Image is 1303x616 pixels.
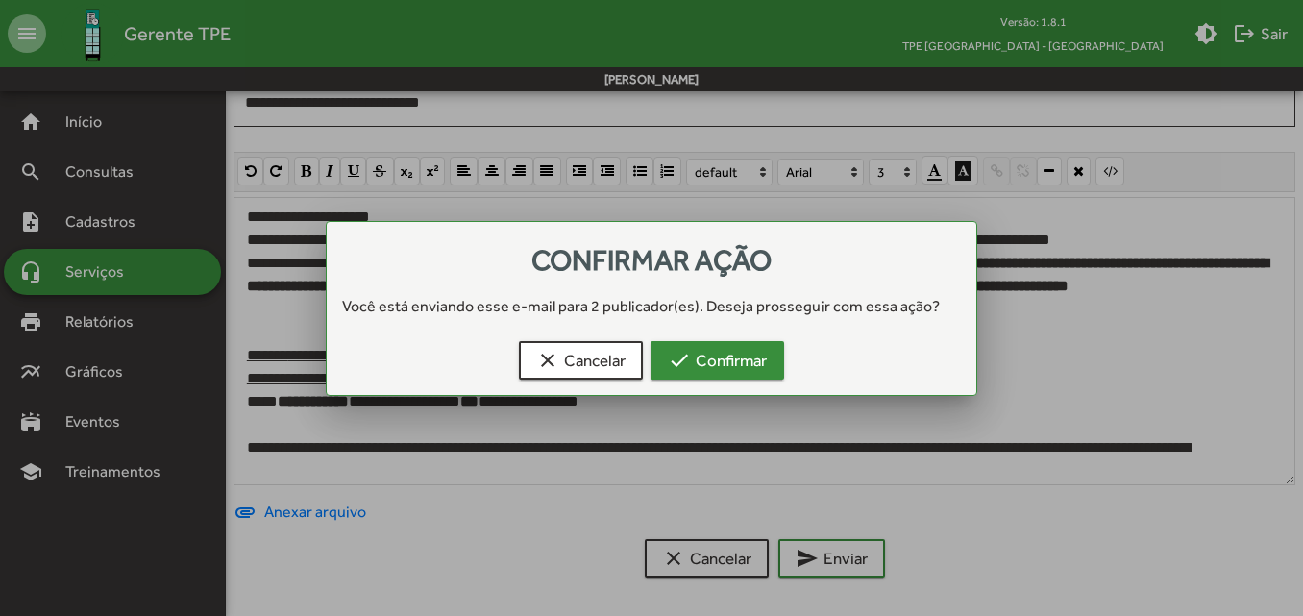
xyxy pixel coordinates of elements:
[668,343,767,378] span: Confirmar
[651,341,784,380] button: Confirmar
[519,341,643,380] button: Cancelar
[536,349,559,372] mat-icon: clear
[668,349,691,372] mat-icon: check
[327,295,976,318] div: Você está enviando esse e-mail para 2 publicador(es). Deseja prosseguir com essa ação?
[536,343,626,378] span: Cancelar
[531,243,772,277] span: Confirmar ação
